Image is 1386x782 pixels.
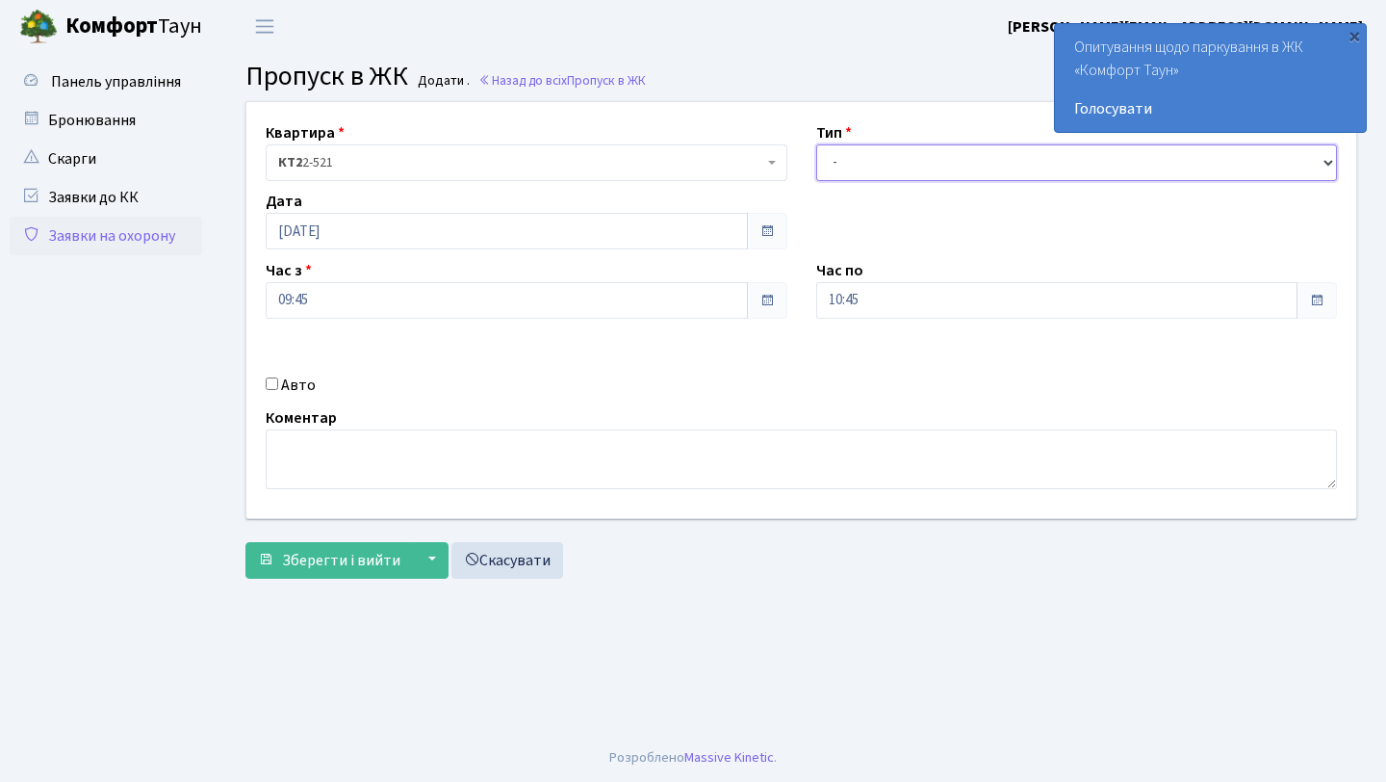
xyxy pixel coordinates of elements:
[1055,24,1366,132] div: Опитування щодо паркування в ЖК «Комфорт Таун»
[245,542,413,579] button: Зберегти і вийти
[10,178,202,217] a: Заявки до КК
[609,747,777,769] div: Розроблено .
[10,217,202,255] a: Заявки на охорону
[451,542,563,579] a: Скасувати
[266,121,345,144] label: Квартира
[10,63,202,101] a: Панель управління
[1345,26,1364,45] div: ×
[278,153,763,172] span: <b>КТ2</b>&nbsp;&nbsp;&nbsp;2-521
[266,406,337,430] label: Коментар
[266,144,787,181] span: <b>КТ2</b>&nbsp;&nbsp;&nbsp;2-521
[10,101,202,140] a: Бронювання
[245,57,408,95] span: Пропуск в ЖК
[684,747,774,768] a: Massive Kinetic
[567,71,646,90] span: Пропуск в ЖК
[266,190,302,213] label: Дата
[65,11,158,41] b: Комфорт
[278,153,302,172] b: КТ2
[414,73,470,90] small: Додати .
[241,11,289,42] button: Переключити навігацію
[1074,97,1347,120] a: Голосувати
[478,71,646,90] a: Назад до всіхПропуск в ЖК
[1008,16,1363,38] b: [PERSON_NAME][EMAIL_ADDRESS][DOMAIN_NAME]
[51,71,181,92] span: Панель управління
[1008,15,1363,39] a: [PERSON_NAME][EMAIL_ADDRESS][DOMAIN_NAME]
[281,374,316,397] label: Авто
[816,121,852,144] label: Тип
[266,259,312,282] label: Час з
[19,8,58,46] img: logo.png
[10,140,202,178] a: Скарги
[282,550,400,571] span: Зберегти і вийти
[65,11,202,43] span: Таун
[816,259,863,282] label: Час по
